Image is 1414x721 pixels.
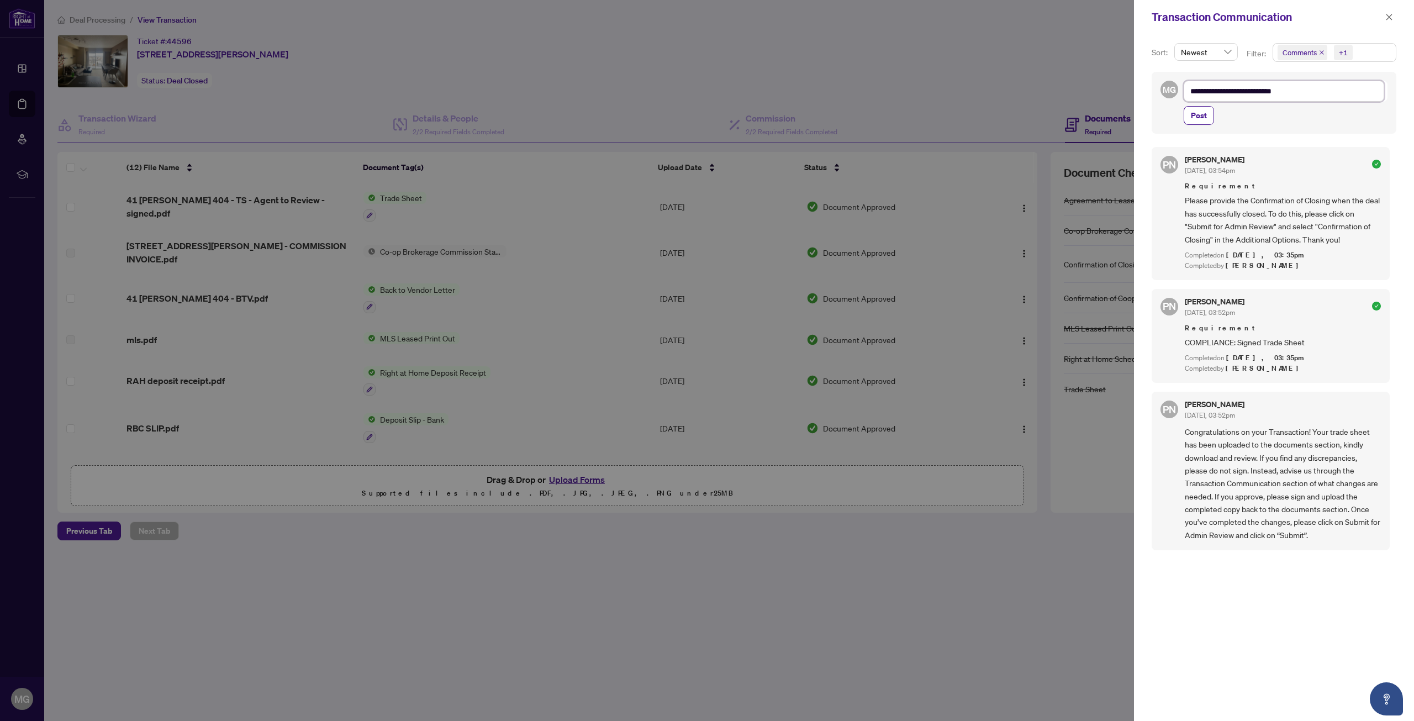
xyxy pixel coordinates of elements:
span: Congratulations on your Transaction! Your trade sheet has been uploaded to the documents section,... [1185,425,1381,541]
span: [DATE], 03:52pm [1185,308,1235,317]
button: Open asap [1370,682,1403,715]
div: Completed on [1185,250,1381,261]
span: [PERSON_NAME] [1226,261,1305,270]
p: Filter: [1247,48,1268,60]
span: Requirement [1185,181,1381,192]
span: check-circle [1372,160,1381,169]
span: close [1385,13,1393,21]
h5: [PERSON_NAME] [1185,298,1244,306]
h5: [PERSON_NAME] [1185,401,1244,408]
span: [DATE], 03:35pm [1226,250,1306,260]
span: COMPLIANCE: Signed Trade Sheet [1185,336,1381,349]
span: [DATE], 03:35pm [1226,353,1306,362]
span: [PERSON_NAME] [1226,364,1305,373]
span: MG [1163,83,1176,96]
span: [DATE], 03:52pm [1185,411,1235,419]
span: PN [1163,298,1176,314]
div: Transaction Communication [1152,9,1382,25]
p: Sort: [1152,46,1170,59]
div: +1 [1339,47,1348,58]
button: Post [1184,106,1214,125]
div: Completed on [1185,353,1381,364]
div: Completed by [1185,261,1381,271]
span: Please provide the Confirmation of Closing when the deal has successfully closed. To do this, ple... [1185,194,1381,246]
span: Requirement [1185,323,1381,334]
div: Completed by [1185,364,1381,374]
span: check-circle [1372,302,1381,310]
span: close [1319,50,1325,55]
span: Newest [1181,44,1231,60]
span: Post [1191,107,1207,124]
span: PN [1163,157,1176,172]
span: Comments [1283,47,1317,58]
span: [DATE], 03:54pm [1185,166,1235,175]
span: PN [1163,402,1176,417]
span: Comments [1278,45,1327,60]
h5: [PERSON_NAME] [1185,156,1244,164]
